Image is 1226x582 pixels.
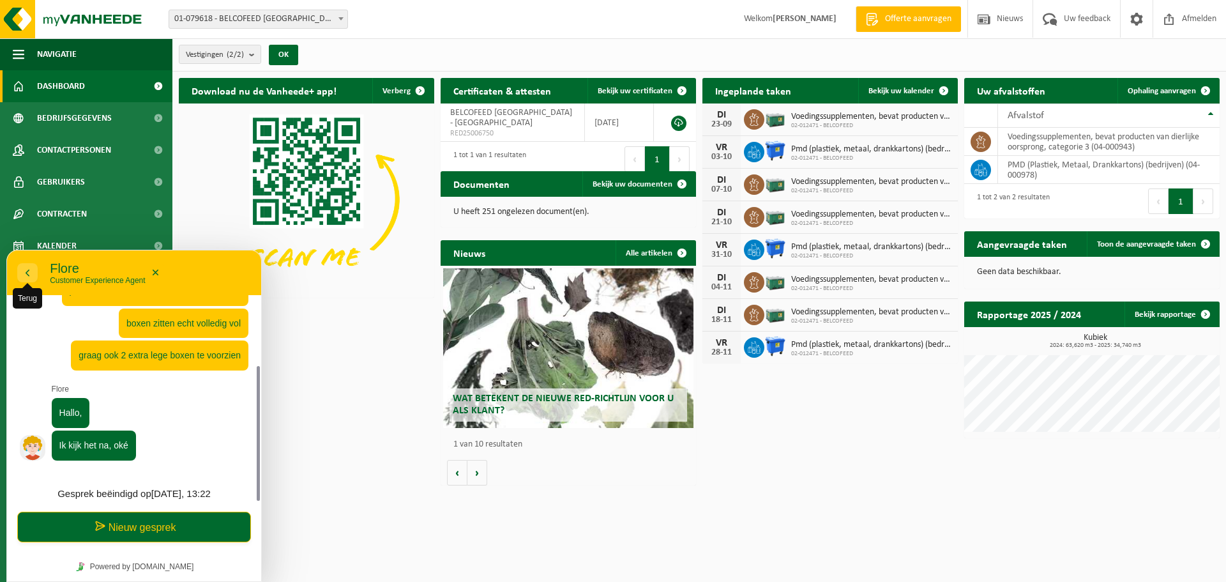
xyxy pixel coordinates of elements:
button: OK [269,45,298,65]
span: Pmd (plastiek, metaal, drankkartons) (bedrijven) [791,242,951,252]
div: 18-11 [709,316,734,325]
span: Bedrijfsgegevens [37,102,112,134]
button: 1 [645,146,670,172]
span: 02-012471 - BELCOFEED [791,122,951,130]
span: Voedingssupplementen, bevat producten van dierlijke oorsprong, categorie 3 [791,112,951,122]
div: DI [709,273,734,283]
span: Voedingssupplementen, bevat producten van dierlijke oorsprong, categorie 3 [791,210,951,220]
button: Vorige [447,460,467,486]
img: PB-LB-0680-HPE-GN-01 [764,172,786,194]
a: Bekijk uw kalender [858,78,957,103]
span: Ophaling aanvragen [1128,87,1196,95]
count: (2/2) [227,50,244,59]
div: 03-10 [709,153,734,162]
span: Contracten [37,198,87,230]
a: Alle artikelen [616,240,695,266]
span: Contactpersonen [37,134,111,166]
span: 01-079618 - BELCOFEED NV - ANTWERPEN [169,10,348,29]
span: 02-012471 - BELCOFEED [791,187,951,195]
span: Offerte aanvragen [882,13,955,26]
iframe: chat widget [6,250,262,582]
a: Bekijk uw documenten [582,171,695,197]
a: Bekijk rapportage [1124,302,1218,327]
div: 21-10 [709,218,734,227]
td: [DATE] [585,103,654,142]
div: 23-09 [709,120,734,129]
button: Previous [1148,188,1169,214]
div: 07-10 [709,185,734,194]
img: PB-LB-0680-HPE-GN-01 [764,303,786,325]
img: Tawky_16x16.svg [70,312,79,321]
a: Toon de aangevraagde taken [1087,231,1218,257]
h2: Uw afvalstoffen [964,78,1058,103]
a: Offerte aanvragen [856,6,961,32]
td: voedingssupplementen, bevat producten van dierlijke oorsprong, categorie 3 (04-000943) [998,128,1220,156]
span: Afvalstof [1008,111,1044,121]
div: 28-11 [709,348,734,357]
div: DI [709,208,734,218]
span: 02-012471 - BELCOFEED [791,318,951,325]
span: Pmd (plastiek, metaal, drankkartons) (bedrijven) [791,340,951,350]
span: Bekijk uw documenten [593,180,672,188]
div: DI [709,305,734,316]
div: 04-11 [709,283,734,292]
span: 02-012471 - BELCOFEED [791,155,951,162]
div: VR [709,240,734,250]
img: WB-1100-HPE-BE-01 [764,140,786,162]
button: 1 [1169,188,1193,214]
span: Navigatie [37,38,77,70]
span: Gebruikers [37,166,85,198]
span: Kalender [37,230,77,262]
span: Vestigingen [186,45,244,65]
p: U heeft 251 ongelezen document(en). [453,208,683,217]
h3: Kubiek [971,333,1220,349]
h2: Nieuws [441,240,498,265]
strong: [PERSON_NAME] [773,14,836,24]
h2: Rapportage 2025 / 2024 [964,302,1094,326]
button: Volgende [467,460,487,486]
td: PMD (Plastiek, Metaal, Drankkartons) (bedrijven) (04-000978) [998,156,1220,184]
span: RED25006750 [450,128,575,139]
span: 02-012471 - BELCOFEED [791,350,951,358]
span: Bekijk uw certificaten [598,87,672,95]
div: 1 tot 1 van 1 resultaten [447,145,526,173]
span: Wat betekent de nieuwe RED-richtlijn voor u als klant? [453,394,674,416]
h2: Ingeplande taken [702,78,804,103]
img: PB-LB-0680-HPE-GN-01 [764,270,786,292]
button: Nieuw gesprek [11,262,245,293]
button: Previous [624,146,645,172]
div: DI [709,110,734,120]
h2: Documenten [441,171,522,196]
span: 02-012471 - BELCOFEED [791,252,951,260]
span: BELCOFEED [GEOGRAPHIC_DATA] - [GEOGRAPHIC_DATA] [450,108,572,128]
button: Verberg [372,78,433,103]
div: VR [709,338,734,348]
p: Geen data beschikbaar. [977,268,1207,277]
img: PB-LB-0680-HPE-GN-01 [764,107,786,129]
span: Bekijk uw kalender [868,87,934,95]
span: Voedingssupplementen, bevat producten van dierlijke oorsprong, categorie 3 [791,275,951,285]
img: PB-LB-0680-HPE-GN-01 [764,205,786,227]
a: Powered by [DOMAIN_NAME] [64,309,192,325]
span: Pmd (plastiek, metaal, drankkartons) (bedrijven) [791,144,951,155]
img: Download de VHEPlus App [179,103,434,295]
span: 2024: 63,620 m3 - 2025: 34,740 m3 [971,342,1220,349]
a: Ophaling aanvragen [1117,78,1218,103]
p: 1 van 10 resultaten [453,440,690,449]
h2: Aangevraagde taken [964,231,1080,256]
span: 02-012471 - BELCOFEED [791,220,951,227]
div: 1 tot 2 van 2 resultaten [971,187,1050,215]
span: Voedingssupplementen, bevat producten van dierlijke oorsprong, categorie 3 [791,177,951,187]
a: Bekijk uw certificaten [587,78,695,103]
